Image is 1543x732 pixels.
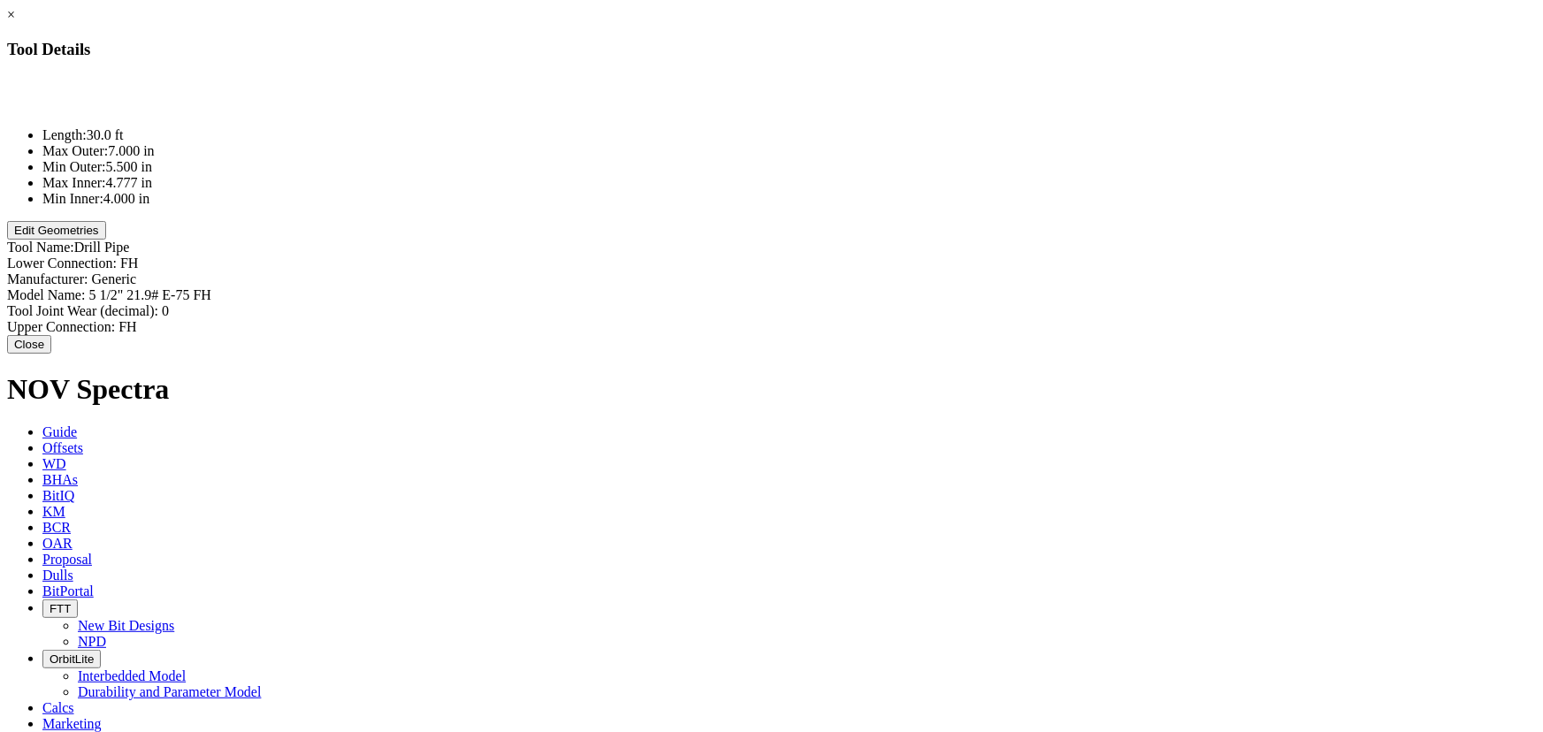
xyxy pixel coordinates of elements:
span: OrbitLite [50,652,94,666]
span: Guide [42,424,77,439]
span: Proposal [42,552,92,567]
span: FTT [50,602,71,615]
label: Min Outer: [42,159,106,174]
a: NPD [78,634,106,649]
span: BitPortal [42,583,94,599]
span: 0 [162,303,169,318]
button: Edit Geometries [7,221,106,240]
label: Length: [42,127,87,142]
li: 5.500 in [42,159,1536,175]
li: 4.777 in [42,175,1536,191]
span: Calcs [42,700,74,715]
h3: Tool Details [7,40,1536,59]
h1: NOV Spectra [7,373,1536,406]
div: Drill Pipe [7,240,1536,255]
label: Tool Name: [7,240,74,255]
span: OAR [42,536,73,551]
span: Dulls [42,568,73,583]
span: FH [120,255,138,271]
li: 7.000 in [42,143,1536,159]
label: Lower Connection: [7,255,117,271]
li: 30.0 ft [42,127,1536,143]
span: Offsets [42,440,83,455]
span: KM [42,504,65,519]
a: New Bit Designs [78,618,174,633]
label: Min Inner: [42,191,103,206]
span: BitIQ [42,488,74,503]
span: BCR [42,520,71,535]
span: FH [118,319,136,334]
button: Close [7,335,51,354]
li: 4.000 in [42,191,1536,207]
a: Interbedded Model [78,668,186,683]
label: Max Outer: [42,143,108,158]
span: Marketing [42,716,102,731]
span: 5 1/2" 21.9# E-75 FH [88,287,211,302]
a: Durability and Parameter Model [78,684,262,699]
span: BHAs [42,472,78,487]
label: Upper Connection: [7,319,115,334]
span: WD [42,456,66,471]
label: Manufacturer: [7,271,88,286]
a: × [7,7,15,22]
span: Generic [92,271,137,286]
label: Max Inner: [42,175,106,190]
label: Model Name: [7,287,85,302]
label: Tool Joint Wear (decimal): [7,303,158,318]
